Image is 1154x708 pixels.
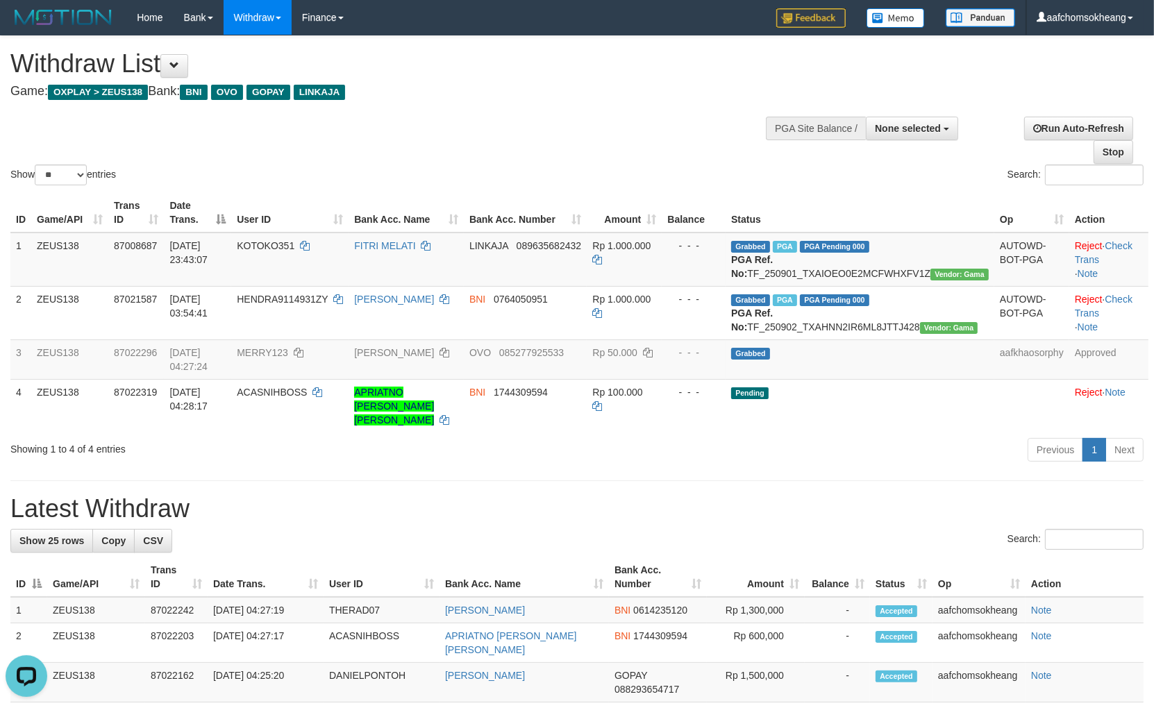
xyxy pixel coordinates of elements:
[766,117,866,140] div: PGA Site Balance /
[114,294,157,305] span: 87021587
[870,557,933,597] th: Status: activate to sort column ascending
[1075,240,1103,251] a: Reject
[1069,233,1148,287] td: · ·
[231,193,349,233] th: User ID: activate to sort column ascending
[31,193,108,233] th: Game/API: activate to sort column ascending
[134,529,172,553] a: CSV
[469,240,508,251] span: LINKAJA
[1007,165,1144,185] label: Search:
[114,387,157,398] span: 87022319
[667,346,720,360] div: - - -
[517,240,581,251] span: Copy 089635682432 to clipboard
[667,239,720,253] div: - - -
[662,193,726,233] th: Balance
[145,663,208,702] td: 87022162
[10,557,47,597] th: ID: activate to sort column descending
[933,623,1026,663] td: aafchomsokheang
[994,286,1069,339] td: AUTOWD-BOT-PGA
[145,623,208,663] td: 87022203
[469,347,491,358] span: OVO
[211,85,243,100] span: OVO
[114,347,157,358] span: 87022296
[10,623,47,663] td: 2
[707,597,805,623] td: Rp 1,300,000
[614,605,630,616] span: BNI
[614,630,630,641] span: BNI
[48,85,148,100] span: OXPLAY > ZEUS138
[592,240,651,251] span: Rp 1.000.000
[773,294,797,306] span: Marked by aafchomsokheang
[805,597,870,623] td: -
[633,605,687,616] span: Copy 0614235120 to clipboard
[930,269,989,280] span: Vendor URL: https://trx31.1velocity.biz
[933,557,1026,597] th: Op: activate to sort column ascending
[1031,605,1052,616] a: Note
[208,663,324,702] td: [DATE] 04:25:20
[876,671,917,682] span: Accepted
[1031,670,1052,681] a: Note
[866,117,958,140] button: None selected
[324,597,440,623] td: THERAD07
[633,630,687,641] span: Copy 1744309594 to clipboard
[10,233,31,287] td: 1
[614,684,679,695] span: Copy 088293654717 to clipboard
[145,597,208,623] td: 87022242
[10,339,31,379] td: 3
[731,241,770,253] span: Grabbed
[920,322,978,334] span: Vendor URL: https://trx31.1velocity.biz
[464,193,587,233] th: Bank Acc. Number: activate to sort column ascending
[169,294,208,319] span: [DATE] 03:54:41
[726,193,994,233] th: Status
[445,670,525,681] a: [PERSON_NAME]
[1078,321,1098,332] a: Note
[731,254,773,279] b: PGA Ref. No:
[494,387,548,398] span: Copy 1744309594 to clipboard
[1031,630,1052,641] a: Note
[1069,379,1148,432] td: ·
[208,623,324,663] td: [DATE] 04:27:17
[707,623,805,663] td: Rp 600,000
[994,193,1069,233] th: Op: activate to sort column ascending
[324,663,440,702] td: DANIELPONTOH
[707,557,805,597] th: Amount: activate to sort column ascending
[1075,387,1103,398] a: Reject
[592,387,642,398] span: Rp 100.000
[592,294,651,305] span: Rp 1.000.000
[169,387,208,412] span: [DATE] 04:28:17
[445,630,577,655] a: APRIATNO [PERSON_NAME] [PERSON_NAME]
[35,165,87,185] select: Showentries
[1075,294,1103,305] a: Reject
[143,535,163,546] span: CSV
[10,597,47,623] td: 1
[354,240,415,251] a: FITRI MELATI
[875,123,941,134] span: None selected
[324,557,440,597] th: User ID: activate to sort column ascending
[445,605,525,616] a: [PERSON_NAME]
[10,529,93,553] a: Show 25 rows
[731,307,773,332] b: PGA Ref. No:
[1094,140,1133,164] a: Stop
[169,240,208,265] span: [DATE] 23:43:07
[876,631,917,643] span: Accepted
[933,663,1026,702] td: aafchomsokheang
[180,85,207,100] span: BNI
[114,240,157,251] span: 87008687
[800,294,869,306] span: PGA Pending
[1028,438,1083,462] a: Previous
[1075,294,1132,319] a: Check Trans
[31,379,108,432] td: ZEUS138
[946,8,1015,27] img: panduan.png
[994,233,1069,287] td: AUTOWD-BOT-PGA
[31,339,108,379] td: ZEUS138
[726,286,994,339] td: TF_250902_TXAHNN2IR6ML8JTTJ428
[1105,438,1144,462] a: Next
[994,339,1069,379] td: aafkhaosorphy
[776,8,846,28] img: Feedback.jpg
[6,6,47,47] button: Open LiveChat chat widget
[1069,286,1148,339] td: · ·
[47,663,145,702] td: ZEUS138
[47,623,145,663] td: ZEUS138
[237,387,307,398] span: ACASNIHBOSS
[1082,438,1106,462] a: 1
[349,193,464,233] th: Bank Acc. Name: activate to sort column ascending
